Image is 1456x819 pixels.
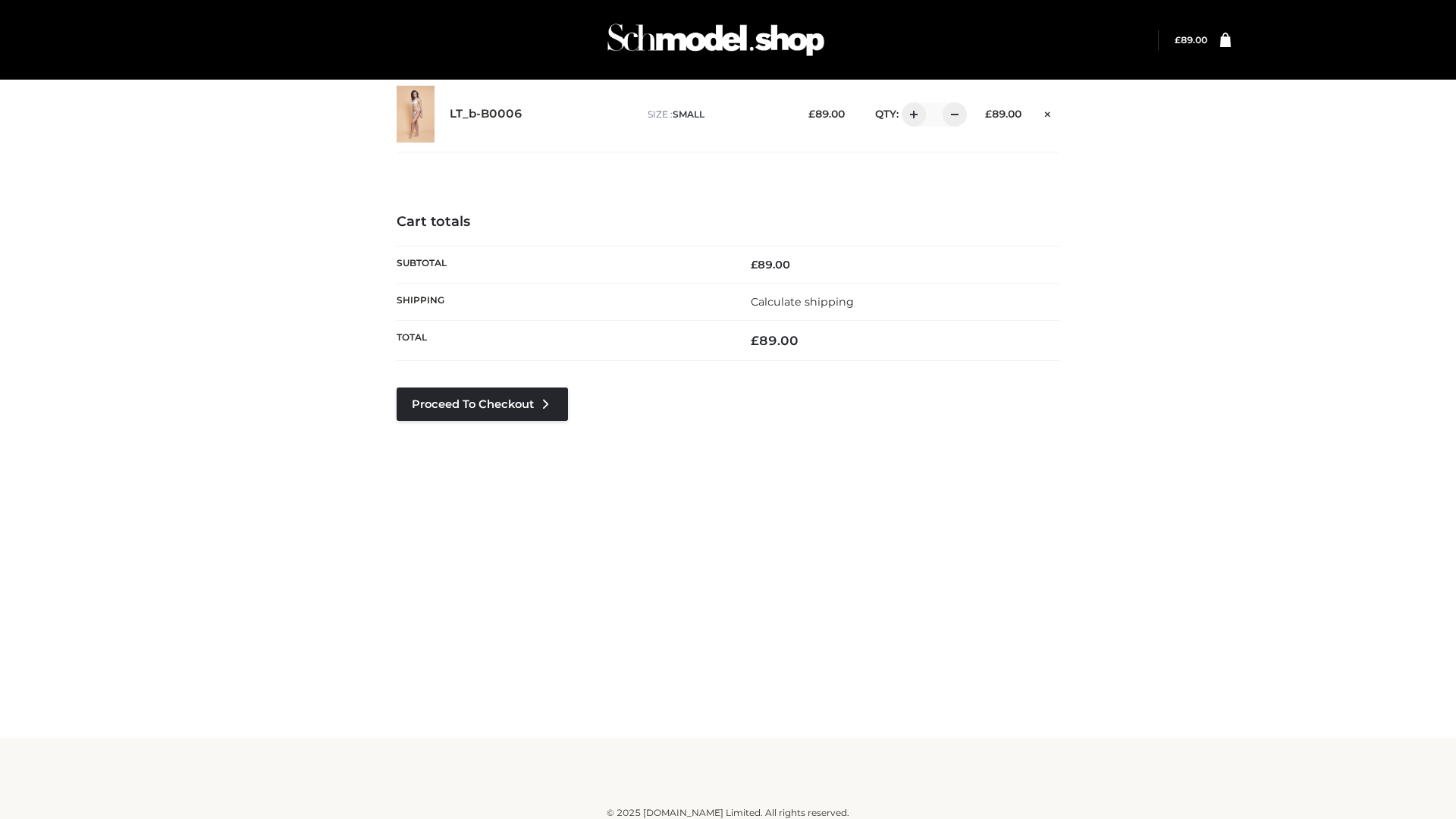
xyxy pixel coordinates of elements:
div: QTY: [860,102,962,127]
span: £ [751,333,759,348]
bdi: 89.00 [1175,34,1207,45]
th: Shipping [397,283,728,320]
h4: Cart totals [397,214,1059,231]
span: SMALL [673,108,704,120]
span: £ [1175,34,1181,45]
span: £ [808,108,815,120]
bdi: 89.00 [751,258,790,271]
span: £ [985,108,992,120]
a: Proceed to Checkout [397,388,568,421]
a: LT_b-B0006 [450,107,522,121]
a: Remove this item [1037,102,1059,122]
th: Total [397,321,728,361]
bdi: 89.00 [751,333,799,348]
bdi: 89.00 [985,108,1021,120]
span: £ [751,258,758,271]
a: £89.00 [1175,34,1207,45]
img: LT_b-B0006 - SMALL [397,86,435,143]
p: size : [648,108,785,121]
th: Subtotal [397,246,728,283]
img: Schmodel Admin 964 [602,10,830,70]
bdi: 89.00 [808,108,845,120]
a: Calculate shipping [751,295,854,309]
